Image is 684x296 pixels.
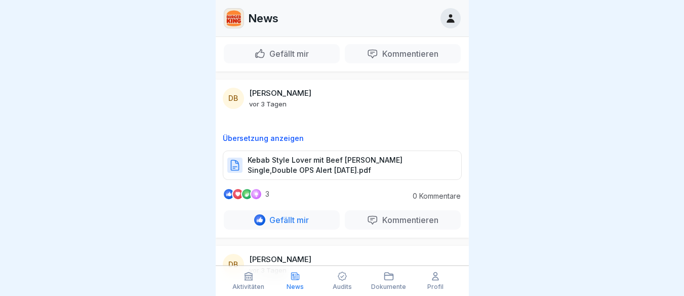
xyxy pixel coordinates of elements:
[249,100,287,108] p: vor 3 Tagen
[223,254,244,275] div: DB
[249,255,311,264] p: [PERSON_NAME]
[248,155,451,175] p: Kebab Style Lover mit Beef [PERSON_NAME] Single,Double OPS Alert [DATE].pdf
[405,192,461,200] p: 0 Kommentare
[371,283,406,290] p: Dokumente
[224,9,244,28] img: w2f18lwxr3adf3talrpwf6id.png
[232,283,264,290] p: Aktivitäten
[249,89,311,98] p: [PERSON_NAME]
[248,12,278,25] p: News
[223,165,462,175] a: Kebab Style Lover mit Beef [PERSON_NAME] Single,Double OPS Alert [DATE].pdf
[265,215,309,225] p: Gefällt mir
[378,49,438,59] p: Kommentieren
[265,190,269,198] p: 3
[265,49,309,59] p: Gefällt mir
[223,88,244,109] div: DB
[333,283,352,290] p: Audits
[287,283,304,290] p: News
[427,283,444,290] p: Profil
[378,215,438,225] p: Kommentieren
[223,134,462,142] p: Übersetzung anzeigen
